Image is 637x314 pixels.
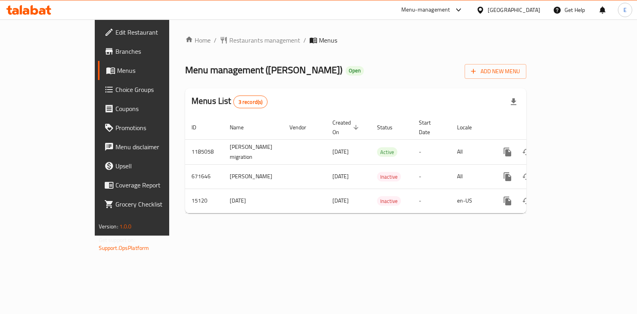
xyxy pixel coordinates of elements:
[346,67,364,74] span: Open
[115,104,195,113] span: Coupons
[119,221,132,232] span: 1.0.0
[471,66,520,76] span: Add New Menu
[517,142,536,162] button: Change Status
[191,95,268,108] h2: Menus List
[517,191,536,211] button: Change Status
[303,35,306,45] li: /
[377,197,401,206] span: Inactive
[115,85,195,94] span: Choice Groups
[98,156,201,176] a: Upsell
[115,27,195,37] span: Edit Restaurant
[223,189,283,213] td: [DATE]
[319,35,337,45] span: Menus
[498,142,517,162] button: more
[412,164,451,189] td: -
[214,35,217,45] li: /
[98,80,201,99] a: Choice Groups
[98,42,201,61] a: Branches
[332,118,361,137] span: Created On
[377,147,397,157] div: Active
[223,164,283,189] td: [PERSON_NAME]
[99,243,149,253] a: Support.OpsPlatform
[98,99,201,118] a: Coupons
[98,23,201,42] a: Edit Restaurant
[517,167,536,186] button: Change Status
[451,139,492,164] td: All
[115,123,195,133] span: Promotions
[185,61,342,79] span: Menu management ( [PERSON_NAME] )
[98,61,201,80] a: Menus
[185,189,223,213] td: 15120
[488,6,540,14] div: [GEOGRAPHIC_DATA]
[98,137,201,156] a: Menu disclaimer
[419,118,441,137] span: Start Date
[412,189,451,213] td: -
[185,115,581,213] table: enhanced table
[115,142,195,152] span: Menu disclaimer
[623,6,627,14] span: E
[220,35,300,45] a: Restaurants management
[498,167,517,186] button: more
[185,139,223,164] td: 1185058
[115,47,195,56] span: Branches
[346,66,364,76] div: Open
[191,123,207,132] span: ID
[465,64,526,79] button: Add New Menu
[451,164,492,189] td: All
[451,189,492,213] td: en-US
[230,123,254,132] span: Name
[98,118,201,137] a: Promotions
[492,115,581,140] th: Actions
[289,123,317,132] span: Vendor
[185,164,223,189] td: 671646
[115,161,195,171] span: Upsell
[332,195,349,206] span: [DATE]
[412,139,451,164] td: -
[234,98,268,106] span: 3 record(s)
[115,199,195,209] span: Grocery Checklist
[377,196,401,206] div: Inactive
[332,171,349,181] span: [DATE]
[332,146,349,157] span: [DATE]
[457,123,482,132] span: Locale
[498,191,517,211] button: more
[99,221,118,232] span: Version:
[115,180,195,190] span: Coverage Report
[229,35,300,45] span: Restaurants management
[117,66,195,75] span: Menus
[377,172,401,181] span: Inactive
[185,35,526,45] nav: breadcrumb
[401,5,450,15] div: Menu-management
[99,235,135,245] span: Get support on:
[98,195,201,214] a: Grocery Checklist
[377,148,397,157] span: Active
[223,139,283,164] td: [PERSON_NAME] migration
[504,92,523,111] div: Export file
[377,123,403,132] span: Status
[98,176,201,195] a: Coverage Report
